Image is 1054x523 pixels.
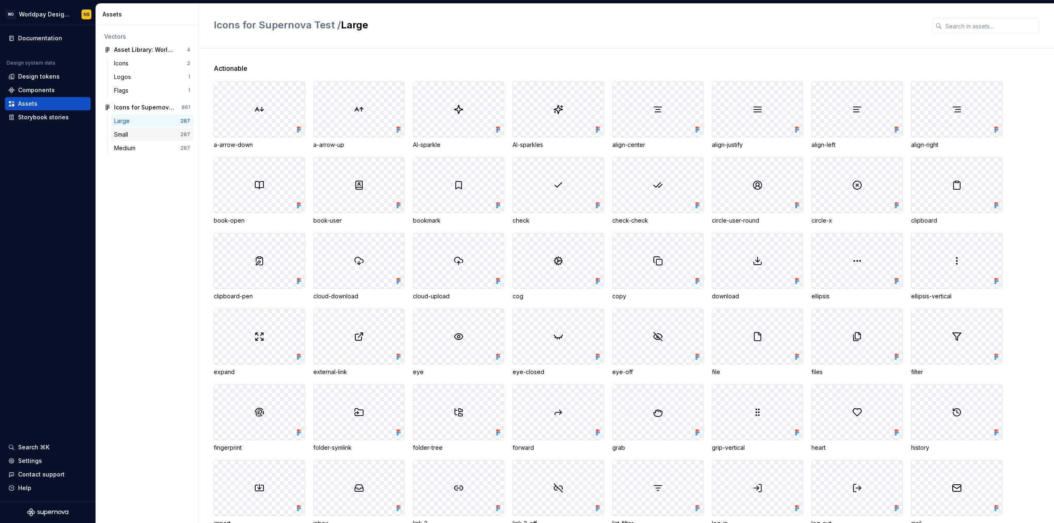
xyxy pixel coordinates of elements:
a: Large287 [111,114,194,128]
span: Icons for Supernova Test / [214,19,341,31]
div: AI-sparkle [413,141,504,149]
svg: Supernova Logo [27,508,68,516]
div: grip-vertical [712,444,803,452]
div: 2 [187,60,190,67]
div: Search ⌘K [18,443,49,451]
a: Icons2 [111,57,194,70]
div: fingerprint [214,444,305,452]
div: Asset Library: Worldpay Design System [114,46,175,54]
div: heart [811,444,903,452]
div: AI-sparkles [513,141,604,149]
a: Documentation [5,32,91,45]
div: a-arrow-down [214,141,305,149]
div: clipboard-pen [214,292,305,300]
div: clipboard [911,216,1003,225]
div: external-link [313,368,405,376]
div: file [712,368,803,376]
div: Storybook stories [18,113,69,121]
div: check [513,216,604,225]
div: bookmark [413,216,504,225]
a: Assets [5,97,91,110]
div: Flags [114,86,132,95]
div: NS [84,11,90,18]
div: 1 [188,74,190,80]
a: Design tokens [5,70,91,83]
a: Logos1 [111,70,194,84]
div: forward [513,444,604,452]
div: folder-tree [413,444,504,452]
div: grab [612,444,704,452]
span: Actionable [214,63,247,73]
a: Icons for Supernova Test861 [101,101,194,114]
button: WDWorldpay Design SystemNS [2,5,94,23]
div: Settings [18,457,42,465]
div: 287 [180,145,190,151]
div: cloud-upload [413,292,504,300]
a: Storybook stories [5,111,91,124]
div: a-arrow-up [313,141,405,149]
div: Assets [18,100,37,108]
h2: Large [214,19,922,32]
div: Icons for Supernova Test [114,103,175,112]
div: align-right [911,141,1003,149]
div: Contact support [18,470,65,479]
div: 1 [188,87,190,94]
div: align-center [612,141,704,149]
div: eye [413,368,504,376]
div: Documentation [18,34,62,42]
button: Help [5,481,91,495]
div: circle-x [811,216,903,225]
div: Vectors [104,33,190,41]
div: folder-symlink [313,444,405,452]
div: ellipsis [811,292,903,300]
div: cog [513,292,604,300]
div: Icons [114,59,132,67]
div: Worldpay Design System [19,10,72,19]
div: files [811,368,903,376]
div: download [712,292,803,300]
div: align-left [811,141,903,149]
div: ellipsis-vertical [911,292,1003,300]
div: book-open [214,216,305,225]
div: Large [114,117,133,125]
a: Medium287 [111,142,194,155]
a: Asset Library: Worldpay Design System4 [101,43,194,56]
a: Small287 [111,128,194,141]
div: eye-closed [513,368,604,376]
a: Components [5,84,91,97]
div: WD [6,9,16,19]
div: 861 [182,104,190,111]
div: align-justify [712,141,803,149]
div: circle-user-round [712,216,803,225]
div: 287 [180,118,190,124]
div: history [911,444,1003,452]
div: Medium [114,144,139,152]
div: copy [612,292,704,300]
div: expand [214,368,305,376]
div: check-check [612,216,704,225]
div: Design system data [7,60,55,66]
div: Assets [103,10,195,19]
div: cloud-download [313,292,405,300]
input: Search in assets... [942,19,1039,33]
div: filter [911,368,1003,376]
button: Search ⌘K [5,441,91,454]
div: Small [114,130,131,139]
a: Settings [5,454,91,467]
div: eye-off [612,368,704,376]
div: book-user [313,216,405,225]
div: Components [18,86,55,94]
a: Flags1 [111,84,194,97]
div: Help [18,484,31,492]
div: 4 [187,46,190,53]
div: Design tokens [18,72,60,81]
button: Contact support [5,468,91,481]
div: 287 [180,131,190,138]
div: Logos [114,73,134,81]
